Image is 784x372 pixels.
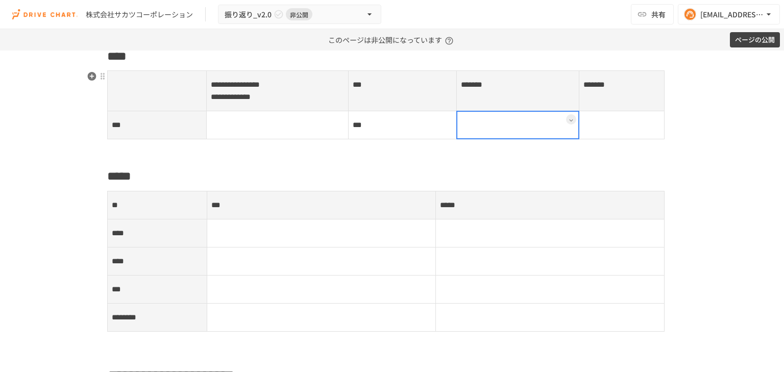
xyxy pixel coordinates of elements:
[218,5,381,24] button: 振り返り_v2.0非公開
[678,4,780,24] button: [EMAIL_ADDRESS][DOMAIN_NAME]
[286,9,312,20] span: 非公開
[700,8,764,21] div: [EMAIL_ADDRESS][DOMAIN_NAME]
[86,9,193,20] div: 株式会社サカツコーポレーション
[328,29,456,51] p: このページは非公開になっています
[651,9,666,20] span: 共有
[12,6,78,22] img: i9VDDS9JuLRLX3JIUyK59LcYp6Y9cayLPHs4hOxMB9W
[631,4,674,24] button: 共有
[730,32,780,48] button: ページの公開
[225,8,272,21] span: 振り返り_v2.0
